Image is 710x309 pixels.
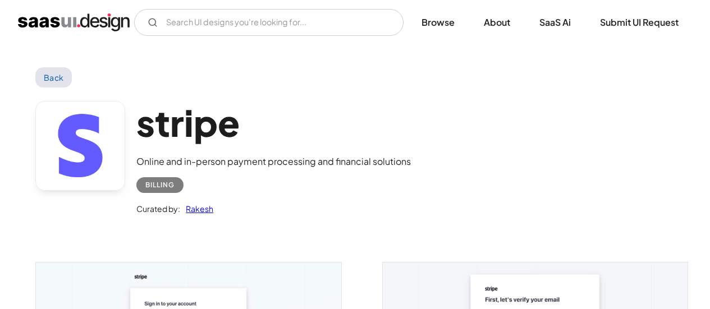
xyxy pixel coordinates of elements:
a: About [470,10,524,35]
a: Browse [408,10,468,35]
input: Search UI designs you're looking for... [134,9,404,36]
div: Curated by: [136,202,180,215]
h1: stripe [136,101,411,144]
a: Back [35,67,72,87]
a: home [18,13,130,31]
a: Submit UI Request [587,10,692,35]
a: Rakesh [180,202,213,215]
div: Online and in-person payment processing and financial solutions [136,155,411,168]
div: Billing [145,178,175,192]
form: Email Form [134,9,404,36]
a: SaaS Ai [526,10,584,35]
